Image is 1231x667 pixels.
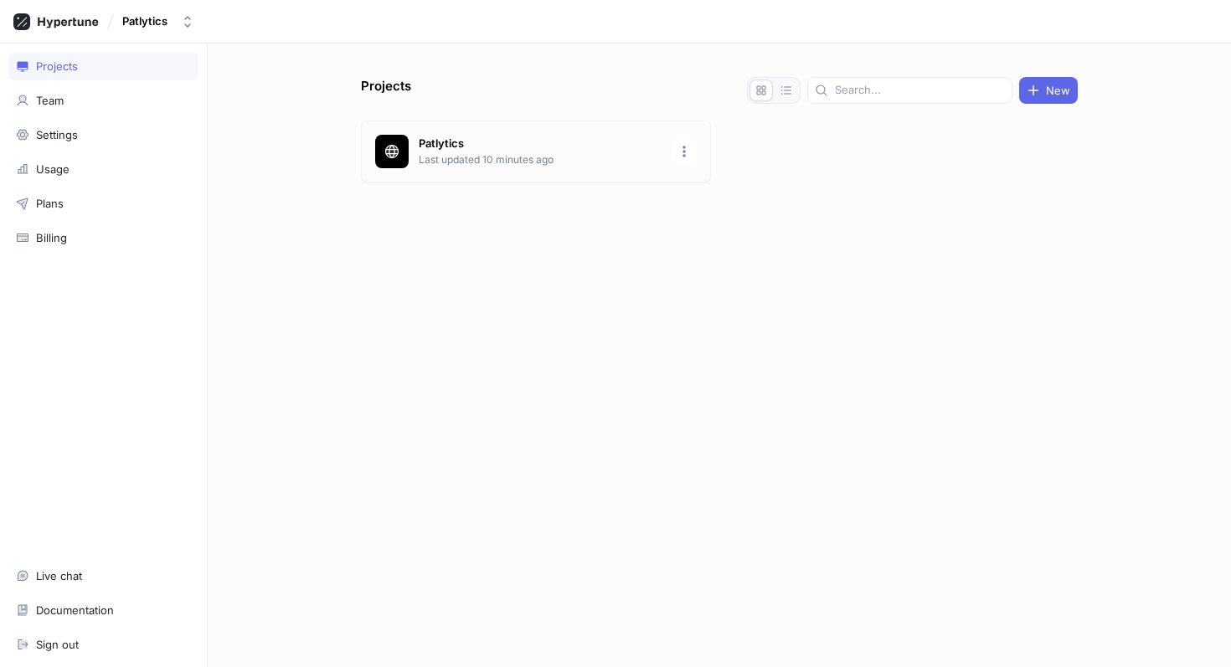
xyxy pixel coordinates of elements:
[36,231,67,244] div: Billing
[361,77,411,104] p: Projects
[8,223,198,252] a: Billing
[36,638,79,651] div: Sign out
[1019,77,1078,104] button: New
[116,8,201,35] button: Patlytics
[36,197,64,210] div: Plans
[8,52,198,80] a: Projects
[36,569,82,582] div: Live chat
[36,162,70,176] div: Usage
[36,603,114,617] div: Documentation
[8,189,198,218] a: Plans
[8,596,198,624] a: Documentation
[122,14,167,28] div: Patlytics
[419,152,662,167] p: Last updated 10 minutes ago
[835,82,1005,99] input: Search...
[419,136,662,152] p: Patlytics
[8,86,198,115] a: Team
[36,59,78,73] div: Projects
[8,121,198,149] a: Settings
[36,128,78,141] div: Settings
[36,94,64,107] div: Team
[8,155,198,183] a: Usage
[1046,85,1070,95] span: New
